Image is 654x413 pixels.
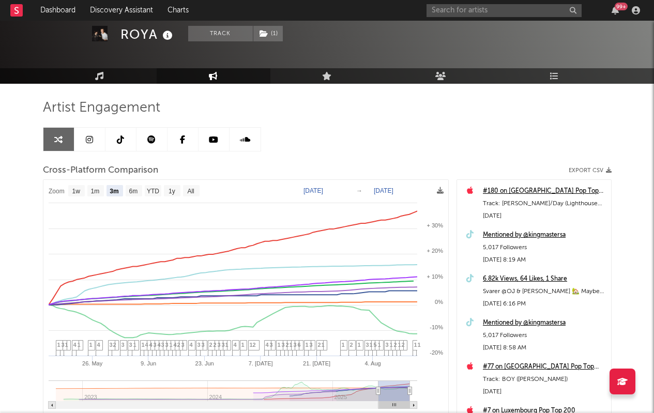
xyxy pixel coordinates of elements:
span: 3 [310,342,313,348]
span: 3 [270,342,273,348]
span: 2 [214,342,217,348]
span: Cross-Platform Comparison [43,164,158,177]
text: All [187,188,194,195]
span: 3 [110,342,113,348]
a: 6.82k Views, 64 Likes, 1 Share [483,273,606,285]
span: 1 [398,342,401,348]
span: 1 [225,342,229,348]
button: Track [188,26,253,41]
span: 2 [350,342,353,348]
div: [DATE] [483,210,606,222]
span: 1 [241,342,245,348]
span: 1 [65,342,68,348]
span: 3 [197,342,201,348]
text: 0% [435,299,443,305]
span: 4 [73,342,77,348]
span: 1 [378,342,381,348]
span: 3 [202,342,205,348]
span: 4 [145,342,148,348]
text: → [356,187,362,194]
span: ( 1 ) [253,26,283,41]
text: YTD [146,188,159,195]
text: 4. Aug [364,360,381,366]
span: 3 [386,342,389,348]
text: Zoom [49,188,65,195]
span: 4 [190,342,193,348]
text: 7. [DATE] [248,360,272,366]
span: 3 [222,342,225,348]
text: + 20% [427,248,443,254]
span: 4 [266,342,269,348]
span: 2 [394,342,397,348]
text: + 30% [427,222,443,228]
div: [DATE] 8:19 AM [483,254,606,266]
text: 9. Jun [141,360,156,366]
text: -10% [430,324,443,330]
text: 1m [90,188,99,195]
span: 1 [57,342,60,348]
span: 2 [113,342,116,348]
div: [DATE] 6:16 PM [483,298,606,310]
div: Track: BOY ([PERSON_NAME]) [483,373,606,386]
span: 1 [322,342,325,348]
span: 3 [181,342,185,348]
span: 2 [318,342,321,348]
div: [DATE] [483,386,606,398]
text: 1w [72,188,80,195]
button: Export CSV [569,167,612,174]
span: 2 [402,342,405,348]
text: -20% [430,349,443,356]
span: 2 [286,342,289,348]
span: 2 [177,342,180,348]
span: 4 [97,342,100,348]
text: 1y [169,188,175,195]
div: Svarer @OJ & [PERSON_NAME] 🏡 Maybe we accidentally created the new Pac-Man theme?! 👾 Bet you can’... [483,285,606,298]
span: 4 [174,342,177,348]
span: 2 [209,342,212,348]
span: 3 [121,342,125,348]
span: 3 [366,342,369,348]
span: 1 [290,342,293,348]
span: 1 [358,342,361,348]
span: 3 [294,342,297,348]
span: 3 [129,342,132,348]
span: 3 [154,342,157,348]
a: #180 on [GEOGRAPHIC_DATA] Pop Top Videos [483,185,606,197]
text: [DATE] [374,187,393,194]
button: (1) [253,26,283,41]
a: Mentioned by @kingmastersa [483,317,606,329]
span: 1 [142,342,145,348]
span: 1 [306,342,309,348]
text: 21. [DATE] [303,360,330,366]
a: Mentioned by @kingmastersa [483,229,606,241]
input: Search for artists [427,4,582,17]
text: 6m [129,188,138,195]
span: 4 [234,342,237,348]
span: 12 [250,342,256,348]
div: Track: [PERSON_NAME]/Day (Lighthouse Session at [GEOGRAPHIC_DATA], [GEOGRAPHIC_DATA], 2025) [483,197,606,210]
span: 6 [298,342,301,348]
span: 1 [390,342,393,348]
span: 1 [414,342,417,348]
span: 1 [370,342,373,348]
div: 99 + [615,3,628,10]
span: 3 [218,342,221,348]
span: Artist Engagement [43,102,160,114]
span: 4 [158,342,161,348]
text: [DATE] [303,187,323,194]
a: #77 on [GEOGRAPHIC_DATA] Pop Top 200 [483,361,606,373]
span: 3 [282,342,285,348]
span: 1 [170,342,173,348]
span: 5 [374,342,377,348]
span: 3 [62,342,65,348]
text: 23. Jun [195,360,214,366]
span: 3 [165,342,169,348]
text: + 10% [427,273,443,280]
span: 1 [133,342,136,348]
text: 3m [110,188,118,195]
span: 1 [89,342,93,348]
